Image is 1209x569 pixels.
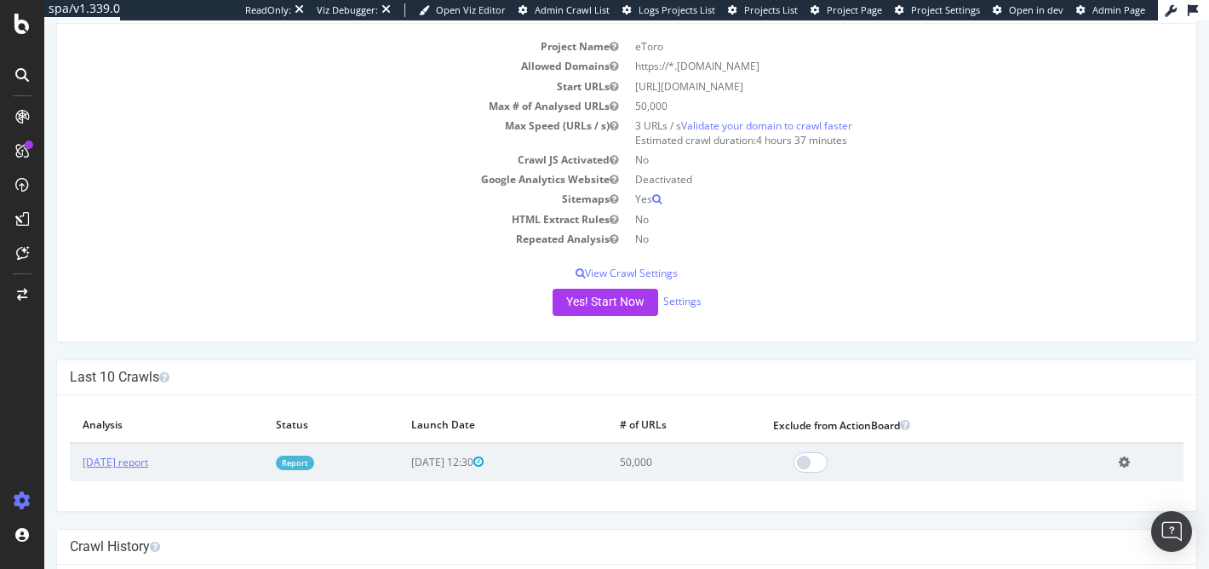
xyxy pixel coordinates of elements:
[716,388,1062,422] th: Exclude from ActionBoard
[637,98,808,112] a: Validate your domain to crawl faster
[508,268,614,296] button: Yes! Start Now
[26,348,1139,365] h4: Last 10 Crawls
[728,3,798,17] a: Projects List
[895,3,980,17] a: Project Settings
[26,149,582,169] td: Google Analytics Website
[26,245,1139,260] p: View Crawl Settings
[1151,511,1192,552] div: Open Intercom Messenger
[367,434,439,449] span: [DATE] 12:30
[712,112,803,127] span: 4 hours 37 minutes
[911,3,980,16] span: Project Settings
[582,16,1139,36] td: eToro
[26,129,582,149] td: Crawl JS Activated
[582,209,1139,228] td: No
[26,189,582,209] td: HTML Extract Rules
[219,388,354,422] th: Status
[582,95,1139,129] td: 3 URLs / s Estimated crawl duration:
[26,36,582,55] td: Allowed Domains
[993,3,1063,17] a: Open in dev
[1009,3,1063,16] span: Open in dev
[582,129,1139,149] td: No
[563,388,716,422] th: # of URLs
[26,16,582,36] td: Project Name
[317,3,378,17] div: Viz Debugger:
[744,3,798,16] span: Projects List
[811,3,882,17] a: Project Page
[535,3,610,16] span: Admin Crawl List
[1092,3,1145,16] span: Admin Page
[827,3,882,16] span: Project Page
[354,388,562,422] th: Launch Date
[26,388,219,422] th: Analysis
[26,95,582,129] td: Max Speed (URLs / s)
[26,209,582,228] td: Repeated Analysis
[245,3,291,17] div: ReadOnly:
[436,3,506,16] span: Open Viz Editor
[26,56,582,76] td: Start URLs
[619,273,657,288] a: Settings
[582,169,1139,188] td: Yes
[582,149,1139,169] td: Deactivated
[38,434,104,449] a: [DATE] report
[1076,3,1145,17] a: Admin Page
[582,76,1139,95] td: 50,000
[232,435,270,450] a: Report
[26,169,582,188] td: Sitemaps
[582,189,1139,209] td: No
[563,422,716,461] td: 50,000
[519,3,610,17] a: Admin Crawl List
[622,3,715,17] a: Logs Projects List
[582,36,1139,55] td: https://*.[DOMAIN_NAME]
[419,3,506,17] a: Open Viz Editor
[639,3,715,16] span: Logs Projects List
[582,56,1139,76] td: [URL][DOMAIN_NAME]
[26,518,1139,535] h4: Crawl History
[26,76,582,95] td: Max # of Analysed URLs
